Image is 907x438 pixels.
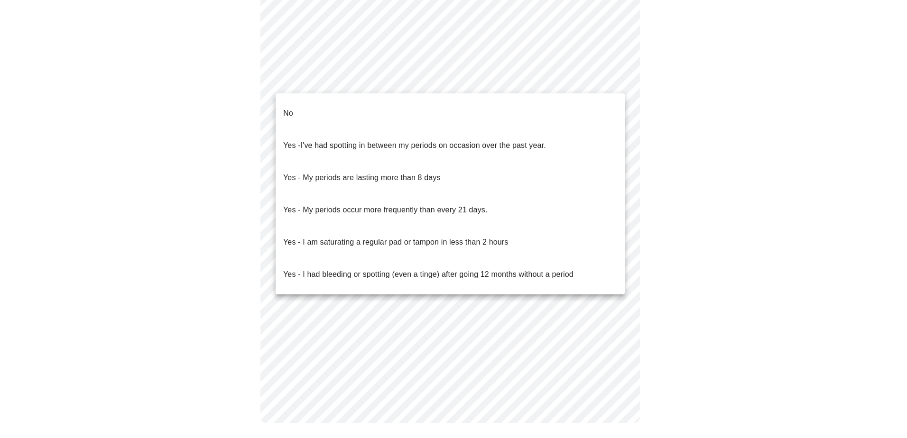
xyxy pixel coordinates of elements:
[283,172,441,183] p: Yes - My periods are lasting more than 8 days
[283,269,574,280] p: Yes - I had bleeding or spotting (even a tinge) after going 12 months without a period
[283,237,508,248] p: Yes - I am saturating a regular pad or tampon in less than 2 hours
[283,140,546,151] p: Yes -
[301,141,546,149] span: I've had spotting in between my periods on occasion over the past year.
[283,108,293,119] p: No
[283,204,488,216] p: Yes - My periods occur more frequently than every 21 days.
